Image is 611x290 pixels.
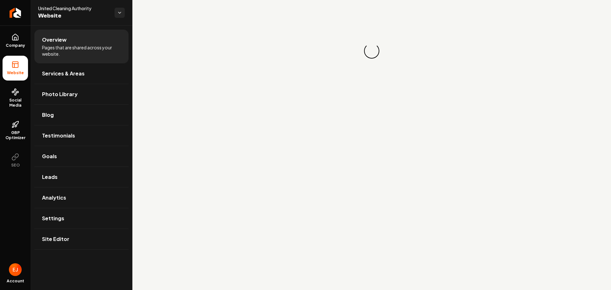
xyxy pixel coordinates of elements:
span: Website [4,70,26,75]
span: Website [38,11,109,20]
span: Leads [42,173,58,181]
button: SEO [3,148,28,173]
div: Loading [362,41,381,60]
span: Services & Areas [42,70,85,77]
a: Services & Areas [34,63,129,84]
span: Company [3,43,28,48]
a: GBP Optimizer [3,116,28,145]
a: Social Media [3,83,28,113]
a: Site Editor [34,229,129,249]
a: Photo Library [34,84,129,104]
img: Eduard Joers [9,263,22,276]
span: Pages that are shared across your website. [42,44,121,57]
a: Leads [34,167,129,187]
img: Rebolt Logo [10,8,21,18]
a: Analytics [34,187,129,208]
a: Blog [34,105,129,125]
a: Company [3,28,28,53]
span: Photo Library [42,90,78,98]
a: Settings [34,208,129,229]
span: Social Media [3,98,28,108]
a: Testimonials [34,125,129,146]
span: GBP Optimizer [3,130,28,140]
span: SEO [9,163,22,168]
span: United Cleaning Authority [38,5,109,11]
span: Blog [42,111,54,119]
a: Goals [34,146,129,166]
span: Settings [42,215,64,222]
span: Account [7,279,24,284]
span: Analytics [42,194,66,202]
span: Goals [42,152,57,160]
span: Site Editor [42,235,69,243]
span: Overview [42,36,67,44]
span: Testimonials [42,132,75,139]
button: Open user button [9,263,22,276]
